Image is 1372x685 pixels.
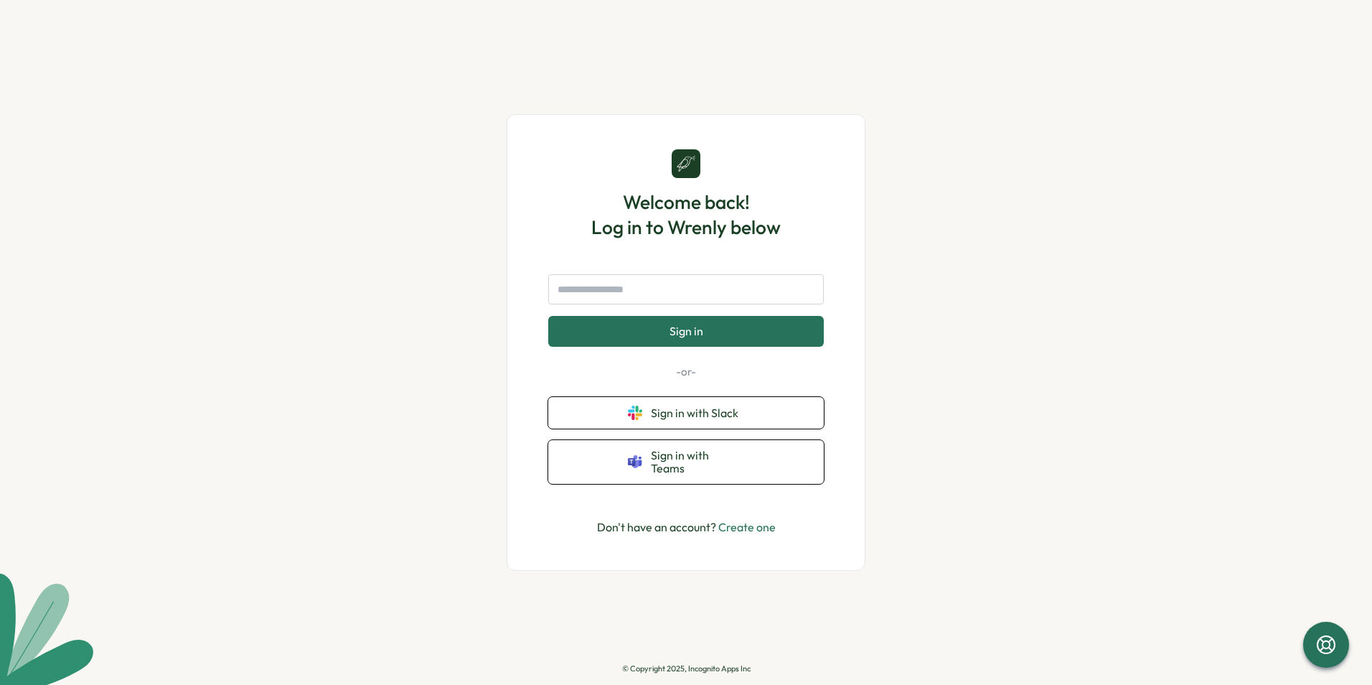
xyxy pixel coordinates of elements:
[597,518,776,536] p: Don't have an account?
[651,449,744,475] span: Sign in with Teams
[548,316,824,346] button: Sign in
[622,664,751,674] p: © Copyright 2025, Incognito Apps Inc
[548,364,824,380] p: -or-
[591,190,781,240] h1: Welcome back! Log in to Wrenly below
[669,325,703,337] span: Sign in
[651,406,744,419] span: Sign in with Slack
[548,440,824,484] button: Sign in with Teams
[548,397,824,429] button: Sign in with Slack
[718,520,776,534] a: Create one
